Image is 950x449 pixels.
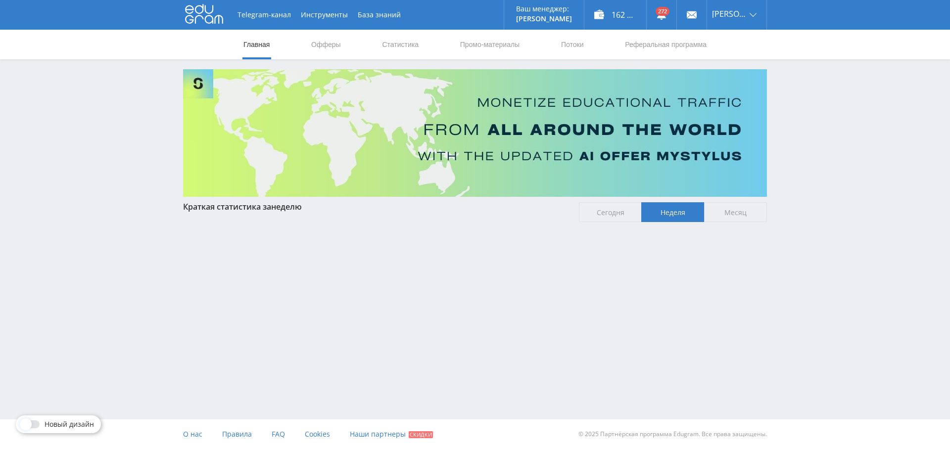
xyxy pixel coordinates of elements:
a: О нас [183,419,202,449]
img: Banner [183,69,767,197]
span: [PERSON_NAME] [712,10,747,18]
span: неделю [271,201,302,212]
span: Наши партнеры [350,429,406,439]
span: FAQ [272,429,285,439]
a: Реферальная программа [624,30,708,59]
p: Ваш менеджер: [516,5,572,13]
span: Новый дизайн [45,420,94,428]
span: Cookies [305,429,330,439]
a: Статистика [381,30,420,59]
a: Промо-материалы [459,30,521,59]
div: © 2025 Партнёрская программа Edugram. Все права защищены. [480,419,767,449]
span: Неделя [641,202,704,222]
div: Краткая статистика за [183,202,569,211]
span: Месяц [704,202,767,222]
a: Наши партнеры Скидки [350,419,433,449]
a: Потоки [560,30,585,59]
p: [PERSON_NAME] [516,15,572,23]
a: Офферы [310,30,342,59]
span: Скидки [409,431,433,438]
span: Сегодня [579,202,642,222]
span: О нас [183,429,202,439]
a: Главная [242,30,271,59]
span: Правила [222,429,252,439]
a: Cookies [305,419,330,449]
a: Правила [222,419,252,449]
a: FAQ [272,419,285,449]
